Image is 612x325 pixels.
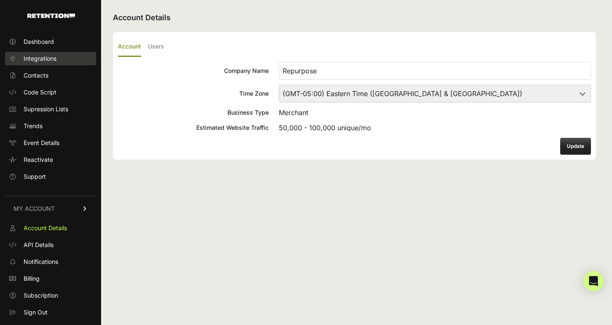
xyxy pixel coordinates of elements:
[5,306,96,319] a: Sign Out
[5,238,96,252] a: API Details
[5,153,96,167] a: Reactivate
[5,86,96,99] a: Code Script
[118,124,269,132] div: Estimated Website Traffic
[5,119,96,133] a: Trends
[13,204,55,213] span: MY ACCOUNT
[118,89,269,98] div: Time Zone
[113,12,596,24] h2: Account Details
[118,67,269,75] div: Company Name
[5,102,96,116] a: Supression Lists
[24,38,54,46] span: Dashboard
[5,52,96,65] a: Integrations
[148,37,164,57] label: Users
[24,241,53,249] span: API Details
[24,54,56,63] span: Integrations
[279,107,591,118] div: Merchant
[5,289,96,302] a: Subscription
[5,69,96,82] a: Contacts
[279,85,591,102] select: Time Zone
[5,221,96,235] a: Account Details
[5,170,96,183] a: Support
[118,37,141,57] label: Account
[27,13,75,18] img: Retention.com
[24,274,40,283] span: Billing
[24,105,68,113] span: Supression Lists
[24,139,59,147] span: Event Details
[24,122,43,130] span: Trends
[5,196,96,221] a: MY ACCOUNT
[279,123,591,133] div: 50,000 - 100,000 unique/mo
[24,224,67,232] span: Account Details
[5,272,96,285] a: Billing
[24,291,58,300] span: Subscription
[5,136,96,150] a: Event Details
[24,308,48,317] span: Sign Out
[583,271,604,291] div: Open Intercom Messenger
[24,258,58,266] span: Notifications
[24,71,48,80] span: Contacts
[279,62,591,80] input: Company Name
[24,156,53,164] span: Reactivate
[118,108,269,117] div: Business Type
[24,88,56,97] span: Code Script
[5,35,96,48] a: Dashboard
[24,172,46,181] span: Support
[5,255,96,269] a: Notifications
[560,138,591,155] button: Update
